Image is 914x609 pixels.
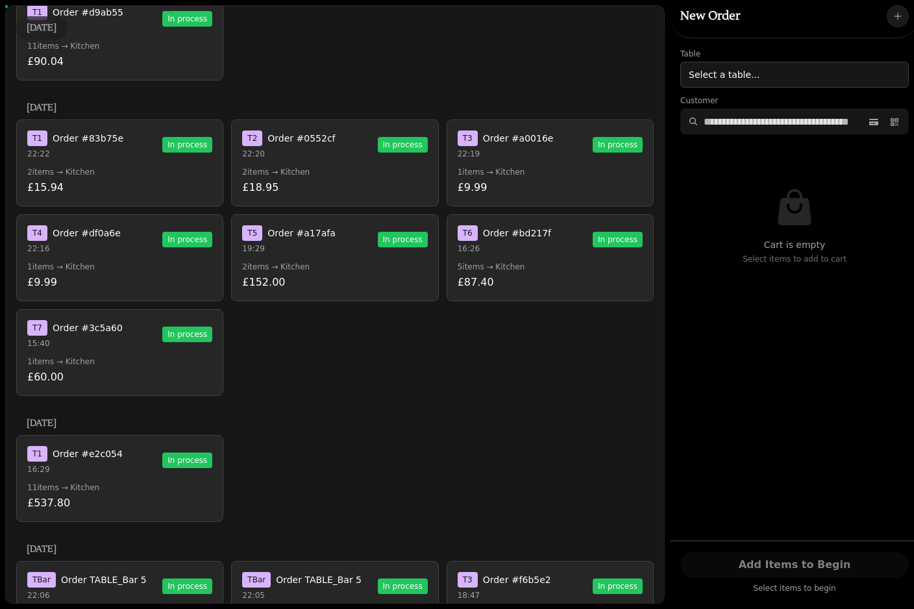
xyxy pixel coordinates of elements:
[483,227,551,240] span: Order #bd217f
[61,573,147,586] span: Order TABLE_Bar 5
[27,101,56,114] h3: [DATE]
[27,356,212,367] p: 1 items → Kitchen
[458,130,478,146] span: T 3
[680,7,740,25] h2: New Order
[27,167,212,177] p: 2 items → Kitchen
[27,572,56,588] span: T Bar
[27,369,212,385] p: £60.00
[27,495,212,511] p: £537.80
[458,262,643,272] p: 5 items → Kitchen
[885,110,904,133] button: Scan QR code
[53,321,123,334] span: Order #3c5a60
[162,453,212,468] span: In process
[593,137,643,153] span: In process
[53,447,123,460] span: Order #e2c054
[242,167,427,177] p: 2 items → Kitchen
[447,119,654,206] button: T3Order #a0016e22:19In process1items → Kitchen£9.99
[27,23,123,33] p: 12:31
[593,578,643,594] span: In process
[458,180,643,195] p: £9.99
[27,149,123,159] p: 22:22
[458,149,554,159] p: 22:19
[887,5,909,27] button: New Order
[162,232,212,247] span: In process
[27,338,123,349] p: 15:40
[53,6,123,19] span: Order #d9ab55
[680,583,909,593] p: Select items to begin
[16,309,223,396] button: T7Order #3c5a6015:40In process1items → Kitchen£60.00
[27,243,121,254] p: 22:16
[458,275,643,290] p: £87.40
[378,232,428,247] span: In process
[696,560,893,570] span: Add Items to Begin
[458,572,478,588] span: T 3
[27,275,212,290] p: £9.99
[242,262,427,272] p: 2 items → Kitchen
[267,132,335,145] span: Order #0552cf
[27,590,147,601] p: 22:06
[680,552,909,578] button: Add Items to Begin
[162,578,212,594] span: In process
[162,137,212,153] span: In process
[27,41,212,51] p: 11 items → Kitchen
[680,238,909,251] p: Cart is empty
[680,95,909,106] label: Customer
[16,214,223,301] button: T4Order #df0a6e22:16In process1items → Kitchen£9.99
[447,214,654,301] button: T6Order #bd217f16:26In process5items → Kitchen£87.40
[242,180,427,195] p: £18.95
[458,590,551,601] p: 18:47
[231,214,438,301] button: T5Order #a17afa19:29In process2items → Kitchen£152.00
[483,132,554,145] span: Order #a0016e
[27,5,47,20] span: T 1
[680,254,909,264] p: Select items to add to cart
[242,243,335,254] p: 19:29
[53,227,121,240] span: Order #df0a6e
[231,119,438,206] button: T2Order #0552cf22:20In process2items → Kitchen£18.95
[27,482,212,493] p: 11 items → Kitchen
[865,110,883,133] button: Scan loyalty card
[458,225,478,241] span: T 6
[27,543,56,556] h3: [DATE]
[162,327,212,342] span: In process
[27,180,212,195] p: £15.94
[242,225,262,241] span: T 5
[242,572,271,588] span: T Bar
[242,275,427,290] p: £152.00
[27,54,212,69] p: £90.04
[27,446,47,462] span: T 1
[242,590,362,601] p: 22:05
[680,49,909,59] label: Table
[483,573,551,586] span: Order #f6b5e2
[242,149,335,159] p: 22:20
[458,243,551,254] p: 16:26
[16,119,223,206] button: T1Order #83b75e22:22In process2items → Kitchen£15.94
[242,130,262,146] span: T 2
[27,320,47,336] span: T 7
[267,227,335,240] span: Order #a17afa
[27,130,47,146] span: T 1
[27,225,47,241] span: T 4
[27,21,56,34] h3: [DATE]
[378,578,428,594] span: In process
[276,573,362,586] span: Order TABLE_Bar 5
[593,232,643,247] span: In process
[458,167,643,177] p: 1 items → Kitchen
[27,262,212,272] p: 1 items → Kitchen
[53,132,123,145] span: Order #83b75e
[27,464,123,475] p: 16:29
[378,137,428,153] span: In process
[162,11,212,27] span: In process
[16,435,223,522] button: T1Order #e2c05416:29In process11items → Kitchen£537.80
[27,417,56,430] h3: [DATE]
